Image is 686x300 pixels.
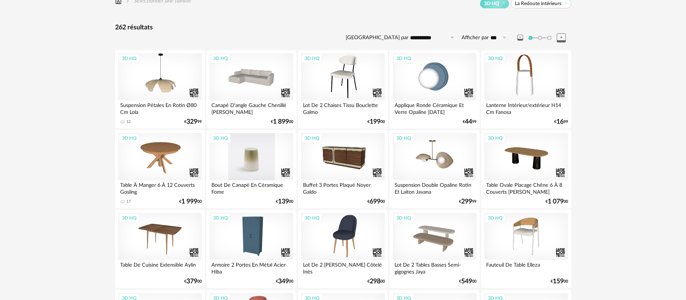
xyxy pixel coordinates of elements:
[367,119,385,124] div: € 00
[278,199,289,204] span: 139
[126,199,131,204] div: 17
[393,54,414,63] div: 3D HQ
[484,260,568,275] div: Fauteuil De Table Elleza
[481,130,571,208] a: 3D HQ Table Ovale Placage Chêne 6 À 8 Couverts [PERSON_NAME] €1 07900
[301,100,384,115] div: Lot De 2 Chaises Tissu Bouclette Galmo
[119,213,140,223] div: 3D HQ
[485,213,506,223] div: 3D HQ
[181,199,197,204] span: 1 999
[462,34,489,41] label: Afficher par
[485,133,506,143] div: 3D HQ
[546,199,568,204] div: € 00
[115,24,571,32] div: 262 résultats
[186,119,197,124] span: 329
[298,130,388,208] a: 3D HQ Buffet 3 Portes Plaqué Noyer Galdo €69900
[461,279,472,284] span: 549
[118,180,202,195] div: Table À Manger 6 À 12 Couverts Gosling
[481,50,571,128] a: 3D HQ Lanterne Intérieur/extérieur H14 Cm Fanosa €1699
[271,119,293,124] div: € 00
[393,213,414,223] div: 3D HQ
[551,279,568,284] div: € 00
[346,34,408,41] label: [GEOGRAPHIC_DATA] par
[210,54,231,63] div: 3D HQ
[484,180,568,195] div: Table Ovale Placage Chêne 6 À 8 Couverts [PERSON_NAME]
[118,260,202,275] div: Table De Cuisine Extensible Aylin
[298,50,388,128] a: 3D HQ Lot De 2 Chaises Tissu Bouclette Galmo €19900
[210,180,293,195] div: Bout De Canapé En Céramique Fome
[184,279,202,284] div: € 00
[548,199,564,204] span: 1 079
[184,119,202,124] div: € 99
[367,199,385,204] div: € 00
[206,130,296,208] a: 3D HQ Bout De Canapé En Céramique Fome €13900
[463,119,476,124] div: € 99
[210,133,231,143] div: 3D HQ
[119,133,140,143] div: 3D HQ
[390,130,479,208] a: 3D HQ Suspension Double Opaline Rotin Et Laiton Javana €29999
[302,133,323,143] div: 3D HQ
[210,100,293,115] div: Canapé D'angle Gauche Chenillé [PERSON_NAME]
[119,54,140,63] div: 3D HQ
[556,119,564,124] span: 16
[302,54,323,63] div: 3D HQ
[273,119,289,124] span: 1 899
[370,199,380,204] span: 699
[370,119,380,124] span: 199
[393,260,476,275] div: Lot De 2 Tables Basses Semi-gigognes Jaya
[206,50,296,128] a: 3D HQ Canapé D'angle Gauche Chenillé [PERSON_NAME] €1 89900
[210,260,293,275] div: Armoire 2 Portes En Métal Acier Hiba
[126,119,131,124] div: 12
[393,133,414,143] div: 3D HQ
[484,100,568,115] div: Lanterne Intérieur/extérieur H14 Cm Fanosa
[393,180,476,195] div: Suspension Double Opaline Rotin Et Laiton Javana
[515,0,561,7] span: La Redoute intérieurs
[115,210,205,288] a: 3D HQ Table De Cuisine Extensible Aylin €37900
[301,180,384,195] div: Buffet 3 Portes Plaqué Noyer Galdo
[115,50,205,128] a: 3D HQ Suspension Pétales En Rotin Ø80 Cm Lola 12 €32999
[278,279,289,284] span: 349
[186,279,197,284] span: 379
[390,210,479,288] a: 3D HQ Lot De 2 Tables Basses Semi-gigognes Jaya €54900
[459,199,476,204] div: € 99
[276,199,293,204] div: € 00
[302,213,323,223] div: 3D HQ
[459,279,476,284] div: € 00
[115,130,205,208] a: 3D HQ Table À Manger 6 À 12 Couverts Gosling 17 €1 99900
[481,210,571,288] a: 3D HQ Fauteuil De Table Elleza €15900
[118,100,202,115] div: Suspension Pétales En Rotin Ø80 Cm Lola
[179,199,202,204] div: € 00
[461,199,472,204] span: 299
[298,210,388,288] a: 3D HQ Lot De 2 [PERSON_NAME] Côtelé Inès €29800
[390,50,479,128] a: 3D HQ Applique Ronde Céramique Et Verre Opaline [DATE] €4499
[276,279,293,284] div: € 00
[553,279,564,284] span: 159
[301,260,384,275] div: Lot De 2 [PERSON_NAME] Côtelé Inès
[210,213,231,223] div: 3D HQ
[554,119,568,124] div: € 99
[485,54,506,63] div: 3D HQ
[206,210,296,288] a: 3D HQ Armoire 2 Portes En Métal Acier Hiba €34900
[370,279,380,284] span: 298
[367,279,385,284] div: € 00
[393,100,476,115] div: Applique Ronde Céramique Et Verre Opaline [DATE]
[465,119,472,124] span: 44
